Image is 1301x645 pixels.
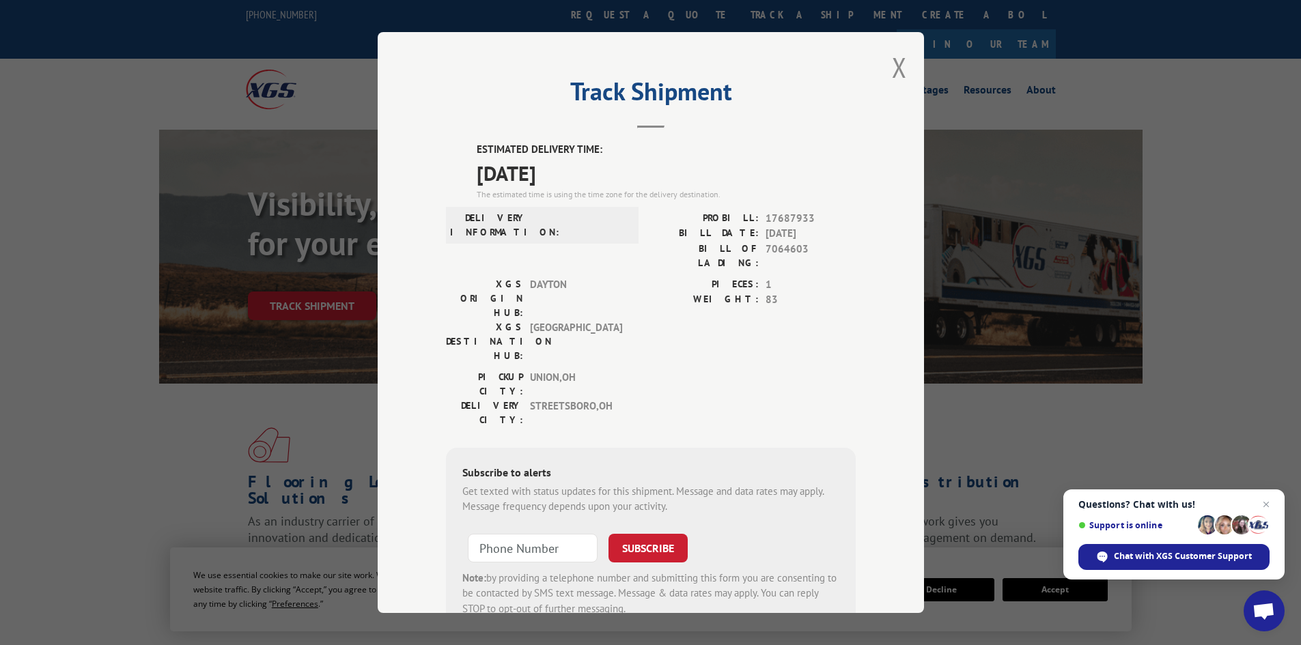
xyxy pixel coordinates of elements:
[462,464,839,484] div: Subscribe to alerts
[462,571,839,617] div: by providing a telephone number and submitting this form you are consenting to be contacted by SM...
[766,226,856,242] span: [DATE]
[651,292,759,308] label: WEIGHT:
[1078,544,1270,570] div: Chat with XGS Customer Support
[766,242,856,270] span: 7064603
[477,158,856,188] span: [DATE]
[892,49,907,85] button: Close modal
[1078,520,1193,530] span: Support is online
[608,534,688,562] button: SUBSCRIBE
[477,188,856,201] div: The estimated time is using the time zone for the delivery destination.
[530,370,622,399] span: UNION , OH
[462,571,486,584] strong: Note:
[446,399,523,427] label: DELIVERY CITY:
[1114,550,1252,562] span: Chat with XGS Customer Support
[766,292,856,308] span: 83
[446,277,523,320] label: XGS ORIGIN HUB:
[766,211,856,227] span: 17687933
[477,142,856,158] label: ESTIMATED DELIVERY TIME:
[446,370,523,399] label: PICKUP CITY:
[651,226,759,242] label: BILL DATE:
[530,320,622,363] span: [GEOGRAPHIC_DATA]
[651,277,759,293] label: PIECES:
[462,484,839,515] div: Get texted with status updates for this shipment. Message and data rates may apply. Message frequ...
[766,277,856,293] span: 1
[651,242,759,270] label: BILL OF LADING:
[530,399,622,427] span: STREETSBORO , OH
[446,82,856,108] h2: Track Shipment
[468,534,598,562] input: Phone Number
[651,211,759,227] label: PROBILL:
[450,211,527,240] label: DELIVERY INFORMATION:
[530,277,622,320] span: DAYTON
[1258,496,1274,513] span: Close chat
[1078,499,1270,510] span: Questions? Chat with us!
[446,320,523,363] label: XGS DESTINATION HUB:
[1244,590,1285,631] div: Open chat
